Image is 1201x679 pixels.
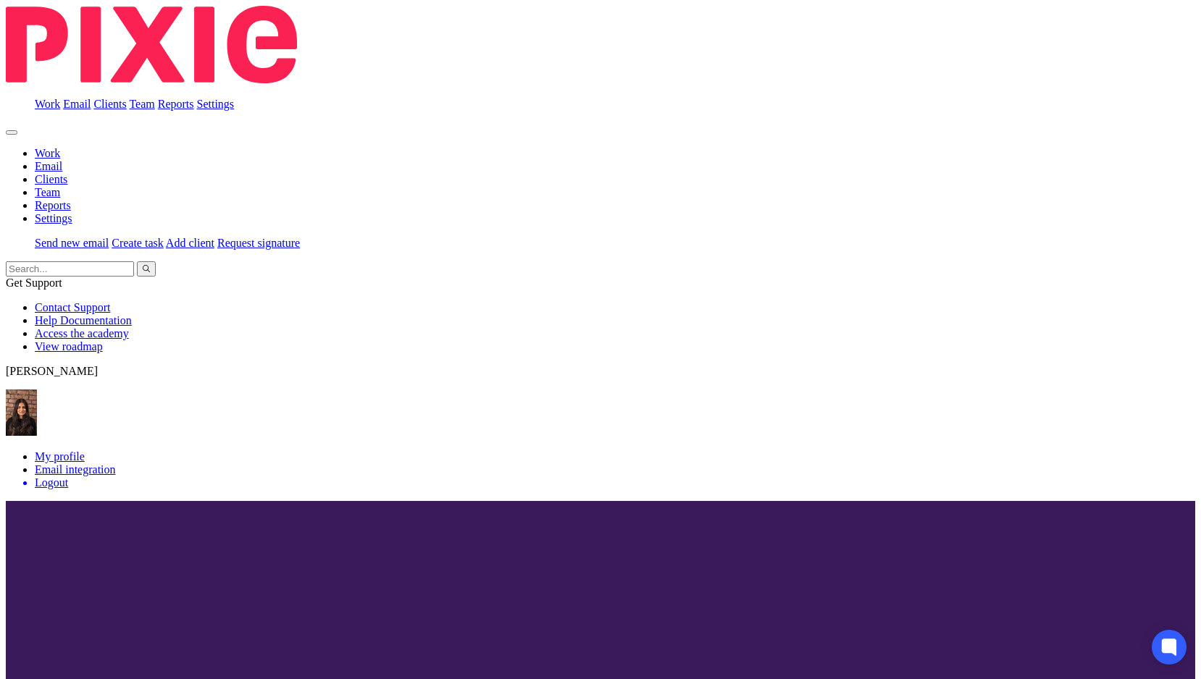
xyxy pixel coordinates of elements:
a: Settings [35,212,72,224]
img: Headshot.jpg [6,389,37,436]
button: Search [137,261,156,277]
span: Get Support [6,277,62,289]
a: Reports [35,199,71,211]
a: Logout [35,476,1195,489]
a: Create task [112,237,164,249]
a: Work [35,147,60,159]
a: Reports [158,98,194,110]
a: Clients [93,98,126,110]
a: Contact Support [35,301,110,313]
a: Clients [35,173,67,185]
a: Email [63,98,91,110]
span: Logout [35,476,68,489]
a: Work [35,98,60,110]
a: Email integration [35,463,116,476]
a: Team [35,186,60,198]
a: My profile [35,450,85,463]
a: View roadmap [35,340,103,353]
a: Add client [166,237,214,249]
a: Request signature [217,237,300,249]
p: [PERSON_NAME] [6,365,1195,378]
a: Send new email [35,237,109,249]
a: Team [129,98,154,110]
input: Search [6,261,134,277]
img: Pixie [6,6,297,83]
a: Help Documentation [35,314,132,326]
a: Access the academy [35,327,129,339]
a: Email [35,160,62,172]
a: Settings [197,98,235,110]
